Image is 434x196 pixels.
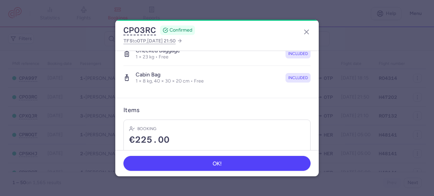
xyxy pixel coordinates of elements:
p: 1 × 23 kg • Free [136,54,180,60]
span: TFS [123,38,133,43]
a: TFStoOTP,[DATE] 21:50 [123,37,182,45]
span: included [288,74,308,81]
span: €225.00 [129,135,170,145]
p: 1 × 8 kg, 40 × 30 × 20 cm • Free [136,78,204,84]
div: Booking€225.00 [124,120,310,151]
span: OK! [213,161,222,167]
span: to , [123,37,176,45]
h4: Booking [137,125,156,132]
h4: Cabin bag [136,71,204,78]
span: included [288,50,308,57]
h3: Items [123,106,139,114]
span: CONFIRMED [170,27,192,34]
button: CPO3RC [123,25,156,35]
span: [DATE] 21:50 [147,38,176,44]
button: OK! [123,156,311,171]
span: OTP [137,38,146,43]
